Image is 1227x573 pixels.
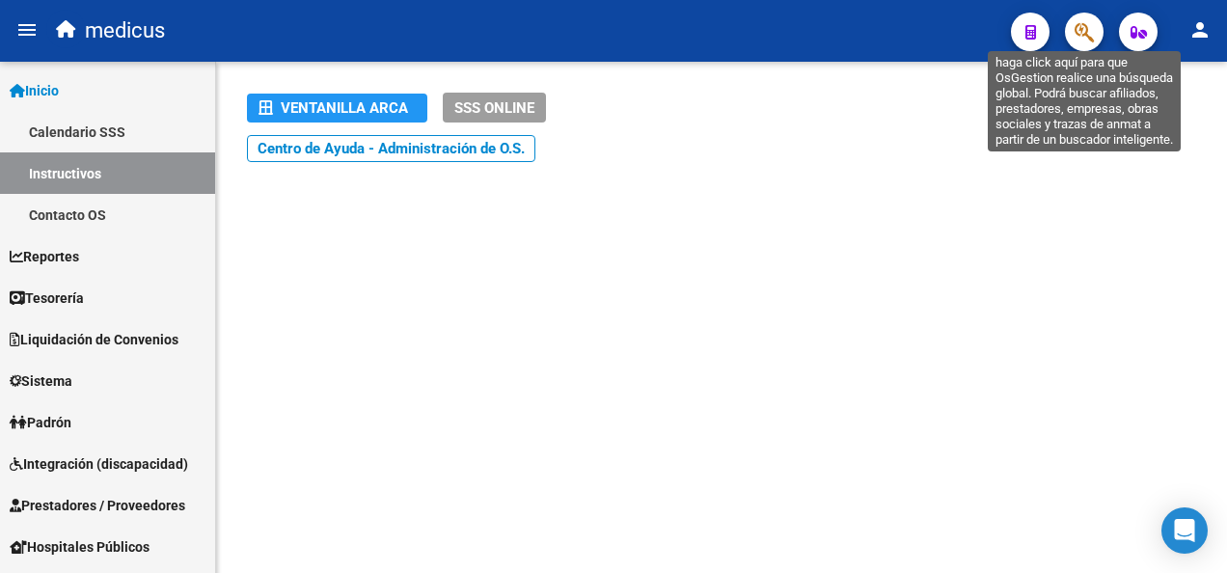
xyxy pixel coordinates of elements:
span: Prestadores / Proveedores [10,495,185,516]
span: Padrón [10,412,71,433]
span: SSS ONLINE [454,99,534,117]
span: Sistema [10,370,72,392]
mat-icon: person [1188,18,1212,41]
span: medicus [85,10,165,52]
span: Tesorería [10,287,84,309]
span: Hospitales Públicos [10,536,150,558]
div: Ventanilla ARCA [259,94,416,123]
button: SSS ONLINE [443,93,546,123]
div: Open Intercom Messenger [1161,507,1208,554]
a: Centro de Ayuda - Administración de O.S. [247,135,535,162]
button: Ventanilla ARCA [247,94,427,123]
span: Inicio [10,80,59,101]
span: Integración (discapacidad) [10,453,188,475]
mat-icon: menu [15,18,39,41]
span: Liquidación de Convenios [10,329,178,350]
span: Reportes [10,246,79,267]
